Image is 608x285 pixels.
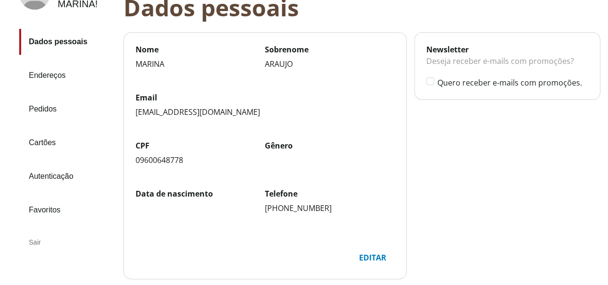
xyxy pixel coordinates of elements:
[136,92,395,103] label: Email
[136,59,265,69] div: MARINA
[265,140,394,151] label: Gênero
[19,29,116,55] a: Dados pessoais
[426,55,588,77] div: Deseja receber e-mails com promoções?
[19,96,116,122] a: Pedidos
[19,231,116,254] div: Sair
[19,163,116,189] a: Autenticação
[351,248,394,267] div: Editar
[437,77,588,88] label: Quero receber e-mails com promoções.
[19,62,116,88] a: Endereços
[136,140,265,151] label: CPF
[265,44,394,55] label: Sobrenome
[265,188,394,199] label: Telefone
[136,44,265,55] label: Nome
[136,188,265,199] label: Data de nascimento
[19,130,116,156] a: Cartões
[265,203,394,213] div: [PHONE_NUMBER]
[136,107,395,117] div: [EMAIL_ADDRESS][DOMAIN_NAME]
[265,59,394,69] div: ARAUJO
[351,248,395,267] button: Editar
[19,197,116,223] a: Favoritos
[136,155,265,165] div: 09600648778
[426,44,588,55] div: Newsletter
